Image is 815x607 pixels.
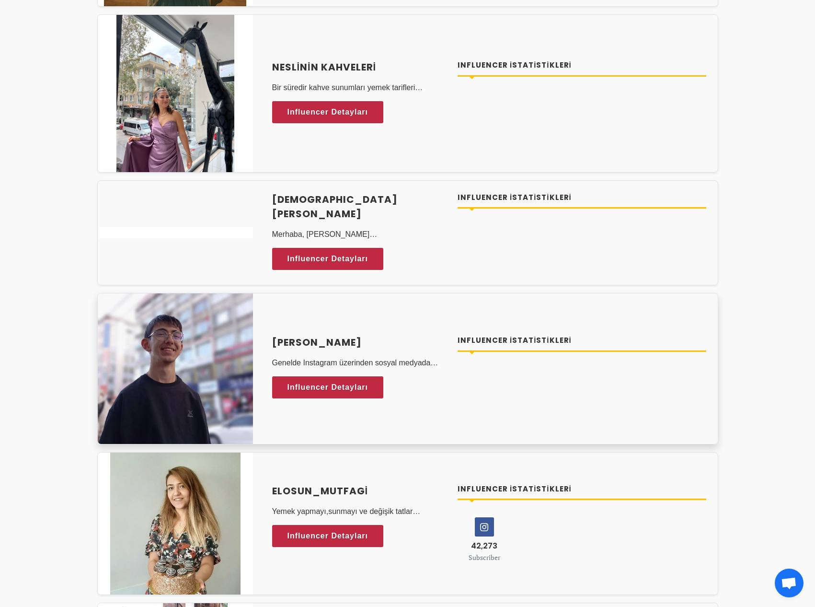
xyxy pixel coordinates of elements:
[272,525,384,547] a: Influencer Detayları
[272,192,447,221] a: [DEMOGRAPHIC_DATA][PERSON_NAME]
[272,60,447,74] a: neslinin kahveleri
[458,192,706,203] h4: Influencer İstatistikleri
[272,376,384,398] a: Influencer Detayları
[287,529,368,543] span: Influencer Detayları
[272,82,447,93] p: Bir süredir kahve sunumları yemek tarifleri paylaştığım bir instagram sayfam var.
[272,229,447,240] p: Merhaba, [PERSON_NAME][DEMOGRAPHIC_DATA]. İstanbul Üniversitesi Halkla İlişkiler mezunuyum. TikTo...
[469,553,500,562] small: Subscriber
[272,506,447,517] p: Yemek yapmayı,sunmayı ve değişik tatlar tatmayı,gezmeyi,farklı yerler yöresel lezzetler seven bir...
[287,252,368,266] span: Influencer Detayları
[287,380,368,395] span: Influencer Detayları
[458,484,706,495] h4: Influencer İstatistikleri
[272,357,447,369] p: Genelde Instagram üzerinden sosyal medyada spor/futbol içerikleri üretiyorum
[272,248,384,270] a: Influencer Detayları
[272,484,447,498] a: elosun_mutfagi
[272,101,384,123] a: Influencer Detayları
[458,335,706,346] h4: Influencer İstatistikleri
[458,60,706,71] h4: Influencer İstatistikleri
[287,105,368,119] span: Influencer Detayları
[775,569,804,597] div: Açık sohbet
[272,335,447,350] a: [PERSON_NAME]
[471,540,497,551] span: 42,273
